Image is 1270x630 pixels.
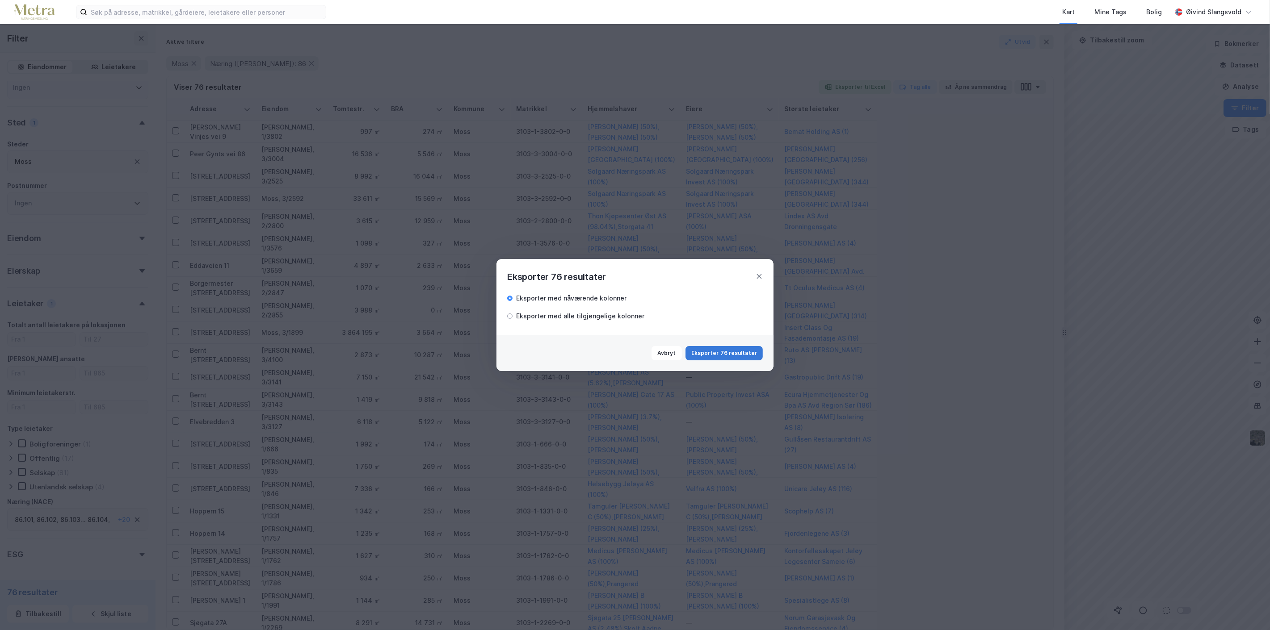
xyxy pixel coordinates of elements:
[507,270,606,284] div: Eksporter 76 resultater
[14,4,55,20] img: metra-logo.256734c3b2bbffee19d4.png
[1186,7,1241,17] div: Øivind Slangsvold
[1062,7,1075,17] div: Kart
[685,346,763,360] button: Eksporter 76 resultater
[516,311,644,321] div: Eksporter med alle tilgjengelige kolonner
[1225,587,1270,630] iframe: Chat Widget
[1146,7,1162,17] div: Bolig
[516,293,627,304] div: Eksporter med nåværende kolonner
[652,346,682,360] button: Avbryt
[1094,7,1127,17] div: Mine Tags
[87,5,326,19] input: Søk på adresse, matrikkel, gårdeiere, leietakere eller personer
[1225,587,1270,630] div: Kontrollprogram for chat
